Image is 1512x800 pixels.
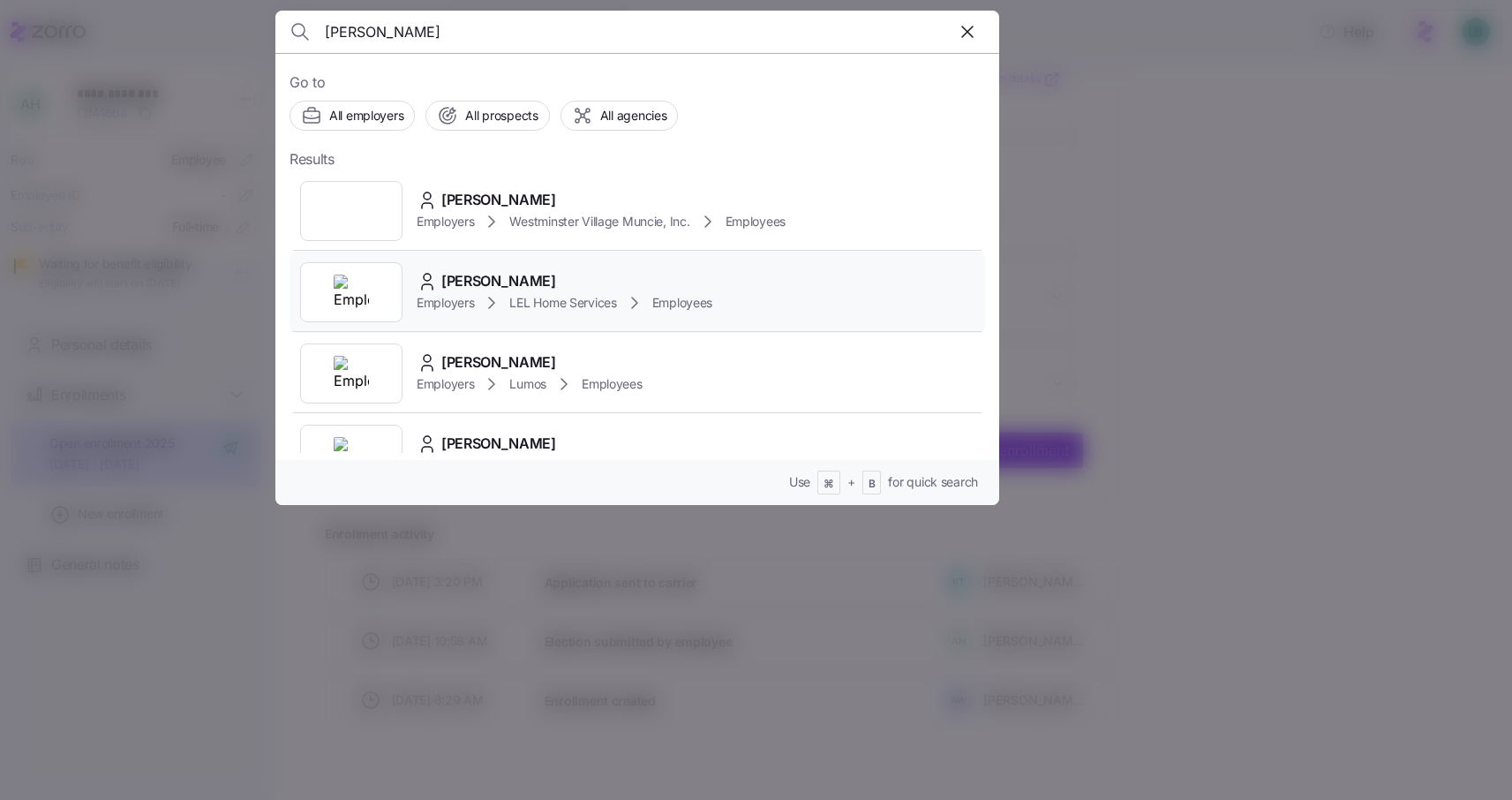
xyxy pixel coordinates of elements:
[441,270,556,292] span: [PERSON_NAME]
[465,107,538,125] span: All prospects
[560,101,679,131] button: All agencies
[600,107,667,125] span: All agencies
[652,294,712,312] span: Employees
[441,433,556,455] span: [PERSON_NAME]
[509,213,689,230] span: Westminster Village Muncie, Inc.
[888,473,978,491] span: for quick search
[334,437,369,472] img: Employer logo
[509,375,546,393] span: Lumos
[726,213,786,230] span: Employees
[425,101,549,131] button: All prospects
[334,356,369,391] img: Employer logo
[869,477,876,492] span: B
[582,375,642,393] span: Employees
[847,473,855,491] span: +
[417,294,474,312] span: Employers
[509,294,616,312] span: LEL Home Services
[329,107,403,125] span: All employers
[417,213,474,230] span: Employers
[441,351,556,374] span: [PERSON_NAME]
[290,148,335,170] span: Results
[290,101,415,131] button: All employers
[290,72,985,94] span: Go to
[417,375,474,393] span: Employers
[334,275,369,310] img: Employer logo
[824,477,834,492] span: ⌘
[789,473,810,491] span: Use
[441,189,556,211] span: [PERSON_NAME]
